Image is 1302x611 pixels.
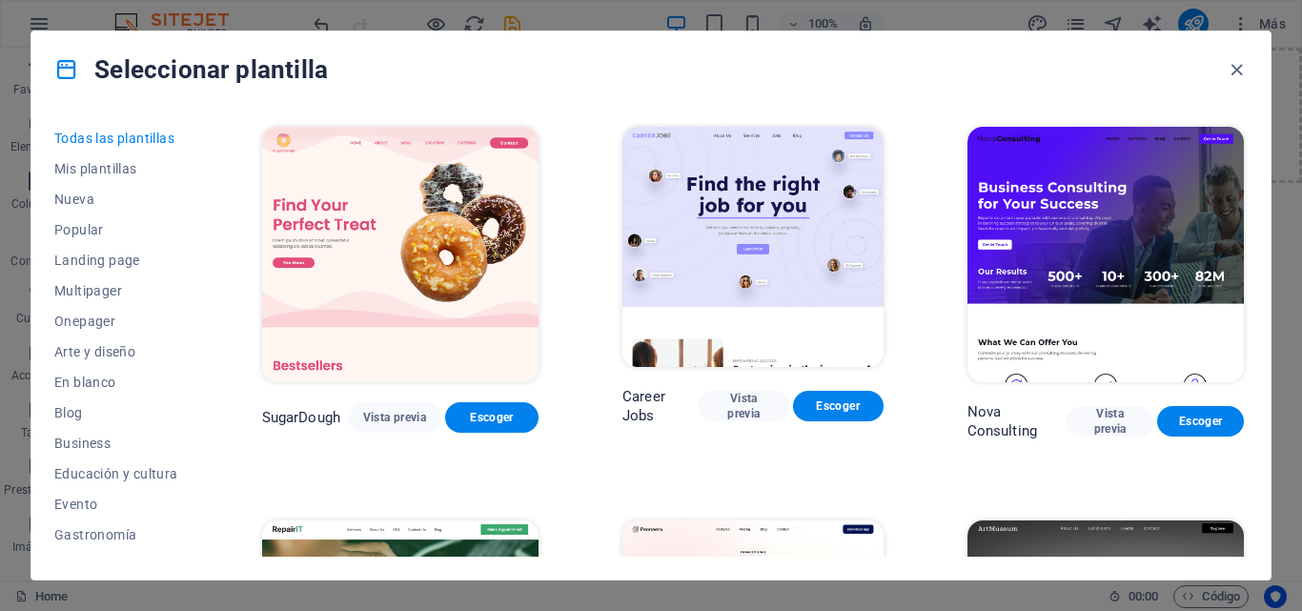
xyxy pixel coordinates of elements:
span: Pegar portapapeles [611,83,740,110]
span: Todas las plantillas [54,131,178,146]
span: Añadir elementos [487,83,603,110]
span: Escoger [460,410,523,425]
span: Nueva [54,192,178,207]
button: Nueva [54,184,178,214]
span: En blanco [54,375,178,390]
button: Escoger [445,402,539,433]
p: Nova Consulting [967,402,1068,440]
button: Vista previa [348,402,441,433]
button: Blog [54,397,178,428]
button: Escoger [793,391,884,421]
button: Salud [54,550,178,580]
span: Onepager [54,314,178,329]
h4: Seleccionar plantilla [54,54,328,85]
button: Educación y cultura [54,458,178,489]
button: Todas las plantillas [54,123,178,153]
p: Career Jobs [622,387,699,425]
span: Popular [54,222,178,237]
button: Business [54,428,178,458]
img: Career Jobs [622,127,884,367]
span: Educación y cultura [54,466,178,481]
button: Popular [54,214,178,245]
span: Landing page [54,253,178,268]
span: Vista previa [363,410,426,425]
p: SugarDough [262,408,340,427]
span: Business [54,436,178,451]
button: Vista previa [699,391,789,421]
button: Landing page [54,245,178,275]
button: Gastronomía [54,519,178,550]
span: Escoger [808,398,868,414]
button: Multipager [54,275,178,306]
span: Vista previa [1082,406,1138,437]
button: En blanco [54,367,178,397]
button: Vista previa [1067,406,1153,437]
button: Arte y diseño [54,336,178,367]
span: Blog [54,405,178,420]
button: Onepager [54,306,178,336]
span: Evento [54,497,178,512]
img: SugarDough [262,127,539,382]
span: Arte y diseño [54,344,178,359]
span: Gastronomía [54,527,178,542]
button: Escoger [1157,406,1244,437]
span: Escoger [1172,414,1229,429]
button: Mis plantillas [54,153,178,184]
span: Vista previa [714,391,774,421]
img: Nova Consulting [967,127,1244,382]
button: Evento [54,489,178,519]
span: Mis plantillas [54,161,178,176]
span: Multipager [54,283,178,298]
